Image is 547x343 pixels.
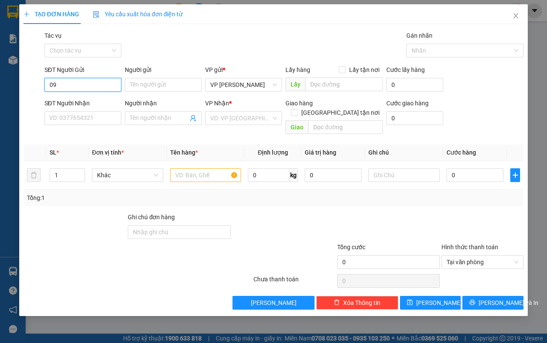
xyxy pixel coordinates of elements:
button: deleteXóa Thông tin [316,296,398,310]
span: Khác [97,169,158,182]
div: Chưa thanh toán [253,274,336,289]
div: VP gửi [205,65,282,75]
button: plus [510,168,520,182]
span: SL [50,149,56,156]
span: plus [24,11,29,17]
div: Người gửi [125,65,202,75]
span: Lấy hàng [285,66,310,73]
input: Dọc đường [305,78,382,91]
span: [PERSON_NAME] [416,298,462,307]
div: Người nhận [125,98,202,108]
span: delete [334,299,340,306]
span: Tổng cước [337,244,365,251]
span: Lấy [285,78,305,91]
span: Tên hàng [170,149,198,156]
span: [PERSON_NAME] [251,298,297,307]
input: 0 [305,168,362,182]
label: Cước giao hàng [386,100,429,107]
span: Lấy tận nơi [346,65,383,75]
span: Định lượng [258,149,288,156]
img: icon [93,11,100,18]
span: Yêu cầu xuất hóa đơn điện tử [93,11,183,18]
span: TẠO ĐƠN HÀNG [24,11,79,18]
button: save[PERSON_NAME] [400,296,461,310]
span: Cước hàng [447,149,476,156]
span: Giao [285,120,308,134]
span: Đơn vị tính [92,149,124,156]
button: printer[PERSON_NAME] và In [462,296,523,310]
span: plus [511,172,520,179]
input: Cước giao hàng [386,111,443,125]
label: Hình thức thanh toán [441,244,498,251]
span: close [512,12,519,19]
label: Cước lấy hàng [386,66,425,73]
span: kg [289,168,298,182]
span: Giá trị hàng [305,149,336,156]
input: Ghi chú đơn hàng [128,225,231,239]
span: VP Châu Thành [210,78,277,91]
div: SĐT Người Nhận [44,98,121,108]
label: Tác vụ [44,32,62,39]
button: Close [504,4,528,28]
div: SĐT Người Gửi [44,65,121,75]
label: Gán nhãn [406,32,432,39]
th: Ghi chú [365,144,443,161]
button: [PERSON_NAME] [232,296,315,310]
span: Tại văn phòng [447,256,518,268]
span: Xóa Thông tin [343,298,380,307]
label: Ghi chú đơn hàng [128,214,175,221]
input: Cước lấy hàng [386,78,443,92]
input: Dọc đường [308,120,382,134]
span: [PERSON_NAME] và In [479,298,538,307]
button: delete [27,168,41,182]
input: Ghi Chú [368,168,440,182]
span: save [407,299,413,306]
span: printer [469,299,475,306]
span: VP Nhận [205,100,229,107]
input: VD: Bàn, Ghế [170,168,241,182]
span: Giao hàng [285,100,313,107]
span: user-add [190,115,197,122]
span: [GEOGRAPHIC_DATA] tận nơi [298,108,383,117]
div: Tổng: 1 [27,193,212,203]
